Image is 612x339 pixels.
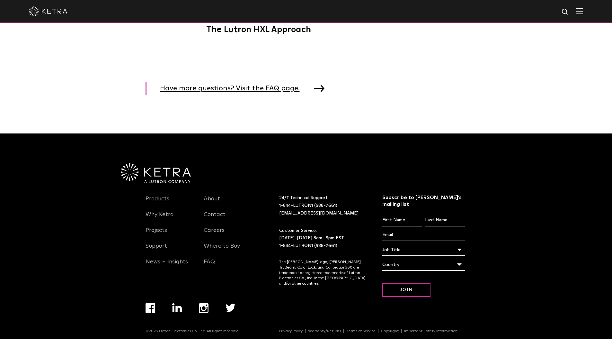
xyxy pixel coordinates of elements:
p: Customer Service: [DATE]-[DATE] 8am- 5pm EST [279,227,366,250]
img: instagram [199,303,208,313]
span: Have more questions? Visit the FAQ page. [160,82,309,95]
div: Job Title [382,244,465,256]
h3: Subscribe to [PERSON_NAME]’s mailing list [382,194,465,208]
input: Join [382,283,430,297]
p: The [PERSON_NAME] logo, [PERSON_NAME], TruBeam, Color Lock, and Calibration360 are trademarks or ... [279,260,366,287]
a: Projects [146,227,167,242]
a: [EMAIL_ADDRESS][DOMAIN_NAME] [279,211,359,215]
a: Important Safety Information [402,329,460,333]
img: search icon [561,8,569,16]
div: Navigation Menu [146,303,253,329]
input: Email [382,229,465,241]
a: Contact [204,211,226,226]
div: Navigation Menu [146,194,194,273]
a: Terms of Service [344,329,378,333]
a: Privacy Policy [277,329,306,333]
div: Navigation Menu [204,194,253,273]
input: First Name [382,214,422,226]
a: News + Insights [146,258,188,273]
p: ©2025 Lutron Electronics Co., Inc. All rights reserved. [146,329,240,334]
a: Have more questions? Visit the FAQ page. [146,82,328,95]
img: Ketra-aLutronCo_White_RGB [121,163,191,183]
img: twitter [226,304,235,312]
img: linkedin [172,303,182,312]
a: FAQ [204,258,215,273]
a: Careers [204,227,225,242]
a: 1-844-LUTRON1 (588-7661) [279,243,337,248]
img: arrow [314,85,324,92]
a: Warranty/Returns [306,329,344,333]
a: About [204,195,220,210]
a: Copyright [378,329,402,333]
a: Why Ketra [146,211,174,226]
a: 1-844-LUTRON1 (588-7661) [279,203,337,208]
input: Last Name [425,214,465,226]
a: Support [146,243,167,257]
div: Country [382,259,465,271]
img: Hamburger%20Nav.svg [576,8,583,14]
div: Navigation Menu [279,329,466,334]
a: Where to Buy [204,243,240,257]
img: facebook [146,303,155,313]
img: ketra-logo-2019-white [29,6,67,16]
p: 24/7 Technical Support: [279,194,366,217]
a: Products [146,195,169,210]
